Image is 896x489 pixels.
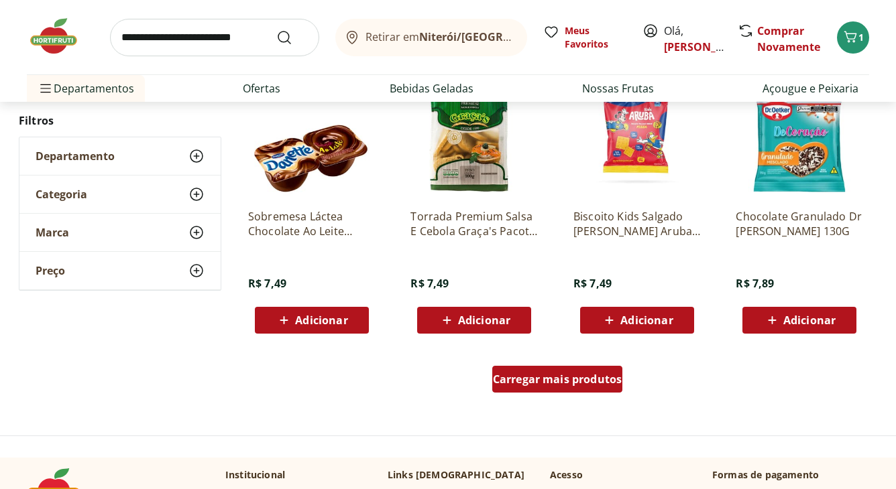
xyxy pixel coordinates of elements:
span: Adicionar [295,315,347,326]
span: R$ 7,49 [573,276,612,291]
span: R$ 7,89 [736,276,774,291]
span: Departamento [36,149,115,163]
button: Preço [19,252,221,289]
a: Comprar Novamente [757,23,820,54]
span: Retirar em [366,31,514,43]
button: Menu [38,72,54,104]
button: Adicionar [255,307,369,334]
a: Sobremesa Láctea Chocolate Ao Leite Danette Bandeja 180G 2 Unidades [248,209,376,238]
button: Adicionar [742,307,856,334]
a: [PERSON_NAME] [664,40,751,54]
span: R$ 7,49 [248,276,286,291]
img: Biscoito Kids Salgado Mickey Pizza Aruba 35g [573,71,701,198]
p: Formas de pagamento [712,468,869,482]
a: Carregar mais produtos [492,366,623,398]
button: Categoria [19,176,221,213]
button: Adicionar [580,307,694,334]
a: Meus Favoritos [543,24,626,51]
span: Olá, [664,23,724,55]
a: Bebidas Geladas [390,80,473,96]
span: Meus Favoritos [565,24,626,51]
button: Adicionar [417,307,531,334]
input: search [110,19,319,56]
a: Açougue e Peixaria [763,80,858,96]
a: Ofertas [243,80,280,96]
a: Torrada Premium Salsa E Cebola Graça's Pacote 100G [410,209,538,238]
b: Niterói/[GEOGRAPHIC_DATA] [419,29,572,44]
button: Departamento [19,137,221,175]
span: Carregar mais produtos [493,374,622,385]
button: Retirar emNiterói/[GEOGRAPHIC_DATA] [335,19,527,56]
a: Chocolate Granulado Dr [PERSON_NAME] 130G [736,209,863,238]
button: Marca [19,214,221,251]
img: Sobremesa Láctea Chocolate Ao Leite Danette Bandeja 180G 2 Unidades [248,71,376,198]
a: Nossas Frutas [582,80,654,96]
h2: Filtros [19,107,221,134]
img: Hortifruti [27,16,94,56]
span: Marca [36,226,69,239]
p: Acesso [550,468,583,482]
span: Departamentos [38,72,134,104]
span: Categoria [36,188,87,201]
span: Adicionar [458,315,510,326]
a: Biscoito Kids Salgado [PERSON_NAME] Aruba 35g [573,209,701,238]
span: Preço [36,264,65,277]
img: Torrada Premium Salsa E Cebola Graça's Pacote 100G [410,71,538,198]
p: Institucional [225,468,285,482]
button: Carrinho [837,21,869,54]
span: Adicionar [783,315,836,326]
span: 1 [858,31,864,44]
button: Submit Search [276,29,309,46]
span: Adicionar [620,315,673,326]
p: Links [DEMOGRAPHIC_DATA] [388,468,524,482]
img: Chocolate Granulado Dr Oetker 130G [736,71,863,198]
span: R$ 7,49 [410,276,449,291]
